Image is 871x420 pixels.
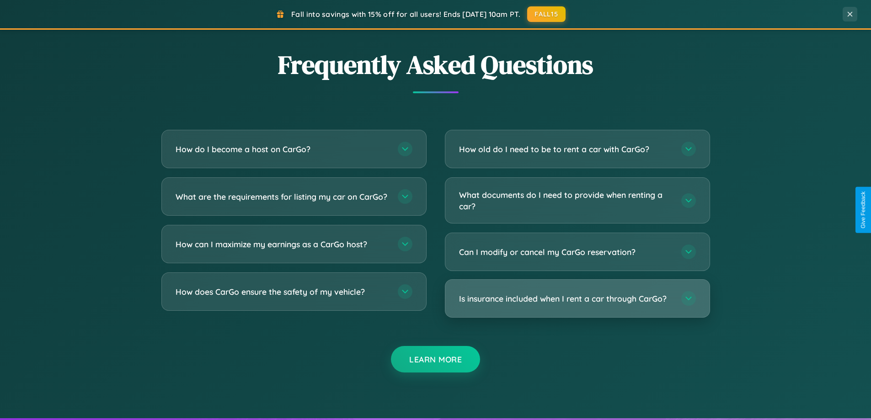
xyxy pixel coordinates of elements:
h3: What are the requirements for listing my car on CarGo? [176,191,389,202]
span: Fall into savings with 15% off for all users! Ends [DATE] 10am PT. [291,10,520,19]
h3: Can I modify or cancel my CarGo reservation? [459,246,672,258]
h3: How can I maximize my earnings as a CarGo host? [176,239,389,250]
h3: How do I become a host on CarGo? [176,144,389,155]
button: FALL15 [527,6,566,22]
h3: How does CarGo ensure the safety of my vehicle? [176,286,389,298]
h3: How old do I need to be to rent a car with CarGo? [459,144,672,155]
div: Give Feedback [860,191,866,229]
button: Learn More [391,346,480,372]
h3: Is insurance included when I rent a car through CarGo? [459,293,672,304]
h2: Frequently Asked Questions [161,47,710,82]
h3: What documents do I need to provide when renting a car? [459,189,672,212]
